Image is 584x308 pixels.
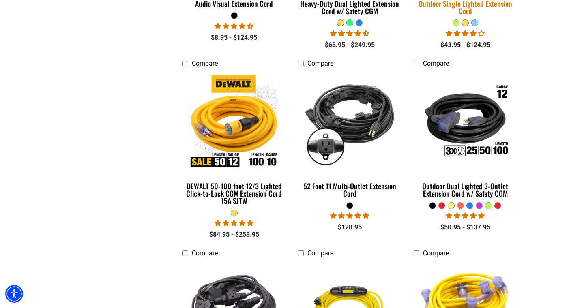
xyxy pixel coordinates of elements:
a: black 52 Foot 11 Multi-Outlet Extension Cord [298,71,401,202]
span: 4.71 stars [215,22,253,30]
span: Compare [307,249,333,257]
div: $8.95 - $124.95 [182,33,286,43]
img: Outdoor Dual Lighted 3-Outlet Extension Cord w/ Safety CGM [414,75,516,169]
span: Compare [192,249,218,257]
div: $68.95 - $249.95 [298,40,401,50]
span: 4.64 stars [330,30,369,37]
span: 4.84 stars [215,219,253,227]
span: Compare [192,60,218,67]
div: $43.95 - $124.95 [414,40,517,50]
span: Compare [423,249,449,257]
div: Accessibility Menu [5,285,23,303]
a: Outdoor Dual Lighted 3-Outlet Extension Cord w/ Safety CGM Outdoor Dual Lighted 3-Outlet Extensio... [414,71,517,202]
div: $50.95 - $137.95 [414,222,517,232]
span: 4.95 stars [330,212,369,220]
a: DEWALT 50-100 foot 12/3 Lighted Click-to-Lock CGM Extension Cord 15A SJTW DEWALT 50-100 foot 12/3... [182,71,286,209]
div: $84.95 - $253.95 [182,230,286,240]
span: Compare [307,60,333,67]
div: Outdoor Dual Lighted 3-Outlet Extension Cord w/ Safety CGM [414,182,517,197]
div: DEWALT 50-100 foot 12/3 Lighted Click-to-Lock CGM Extension Cord 15A SJTW [182,182,286,204]
img: DEWALT 50-100 foot 12/3 Lighted Click-to-Lock CGM Extension Cord 15A SJTW [183,75,286,169]
div: 52 Foot 11 Multi-Outlet Extension Cord [298,182,401,197]
div: $128.95 [298,222,401,232]
span: 4.80 stars [446,212,485,220]
img: black [298,75,401,169]
span: Compare [423,60,449,67]
span: 4.00 stars [446,30,485,37]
